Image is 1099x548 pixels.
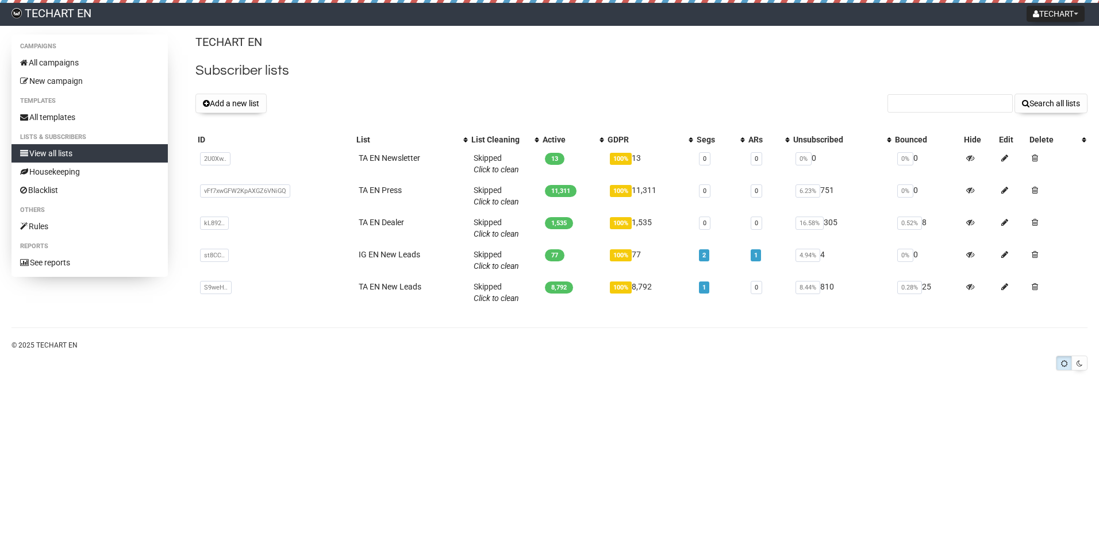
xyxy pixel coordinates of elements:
[703,155,706,163] a: 0
[610,281,632,294] span: 100%
[796,281,820,294] span: 8.44%
[474,197,519,206] a: Click to clean
[893,132,962,148] th: Bounced: No sort applied, sorting is disabled
[474,165,519,174] a: Click to clean
[893,148,962,180] td: 0
[1029,134,1076,145] div: Delete
[1027,132,1088,148] th: Delete: No sort applied, activate to apply an ascending sort
[962,132,997,148] th: Hide: No sort applied, sorting is disabled
[791,132,893,148] th: Unsubscribed: No sort applied, activate to apply an ascending sort
[755,187,758,195] a: 0
[703,219,706,227] a: 0
[1015,94,1088,113] button: Search all lists
[469,132,540,148] th: List Cleaning: No sort applied, activate to apply an ascending sort
[964,134,994,145] div: Hide
[610,249,632,261] span: 100%
[999,134,1025,145] div: Edit
[11,130,168,144] li: Lists & subscribers
[605,276,694,308] td: 8,792
[11,163,168,181] a: Housekeeping
[796,184,820,198] span: 6.23%
[702,252,706,259] a: 2
[1027,6,1085,22] button: TECHART
[354,132,469,148] th: List: No sort applied, activate to apply an ascending sort
[796,152,812,165] span: 0%
[694,132,746,148] th: Segs: No sort applied, activate to apply an ascending sort
[893,212,962,244] td: 8
[746,132,791,148] th: ARs: No sort applied, activate to apply an ascending sort
[200,249,229,262] span: st8CC..
[755,219,758,227] a: 0
[610,185,632,197] span: 100%
[11,72,168,90] a: New campaign
[11,108,168,126] a: All templates
[897,152,913,165] span: 0%
[195,94,267,113] button: Add a new list
[697,134,734,145] div: Segs
[897,184,913,198] span: 0%
[543,134,594,145] div: Active
[540,132,605,148] th: Active: No sort applied, activate to apply an ascending sort
[474,250,519,271] span: Skipped
[198,134,352,145] div: ID
[11,40,168,53] li: Campaigns
[796,249,820,262] span: 4.94%
[11,144,168,163] a: View all lists
[11,53,168,72] a: All campaigns
[200,281,232,294] span: S9weH..
[545,281,573,294] span: 8,792
[754,252,758,259] a: 1
[200,217,229,230] span: kL892..
[791,244,893,276] td: 4
[11,217,168,236] a: Rules
[545,153,564,165] span: 13
[895,134,959,145] div: Bounced
[793,134,881,145] div: Unsubscribed
[545,249,564,261] span: 77
[791,148,893,180] td: 0
[359,250,420,259] a: IG EN New Leads
[610,217,632,229] span: 100%
[755,155,758,163] a: 0
[608,134,683,145] div: GDPR
[748,134,779,145] div: ARs
[897,281,922,294] span: 0.28%
[893,276,962,308] td: 25
[11,203,168,217] li: Others
[474,261,519,271] a: Click to clean
[545,185,577,197] span: 11,311
[897,217,922,230] span: 0.52%
[997,132,1027,148] th: Edit: No sort applied, sorting is disabled
[11,8,22,18] img: 8f39b4672182ecb5fe7e0d202bcb9231
[474,229,519,238] a: Click to clean
[474,186,519,206] span: Skipped
[702,284,706,291] a: 1
[356,134,458,145] div: List
[605,212,694,244] td: 1,535
[605,132,694,148] th: GDPR: No sort applied, activate to apply an ascending sort
[200,152,230,165] span: 2U0Xw..
[195,60,1088,81] h2: Subscriber lists
[11,94,168,108] li: Templates
[791,212,893,244] td: 305
[359,153,420,163] a: TA EN Newsletter
[195,34,1088,50] p: TECHART EN
[610,153,632,165] span: 100%
[791,180,893,212] td: 751
[471,134,529,145] div: List Cleaning
[359,186,402,195] a: TA EN Press
[796,217,824,230] span: 16.58%
[195,132,354,148] th: ID: No sort applied, sorting is disabled
[703,187,706,195] a: 0
[11,339,1088,352] p: © 2025 TECHART EN
[893,244,962,276] td: 0
[791,276,893,308] td: 810
[605,244,694,276] td: 77
[897,249,913,262] span: 0%
[359,282,421,291] a: TA EN New Leads
[474,282,519,303] span: Skipped
[11,253,168,272] a: See reports
[11,240,168,253] li: Reports
[359,218,404,227] a: TA EN Dealer
[755,284,758,291] a: 0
